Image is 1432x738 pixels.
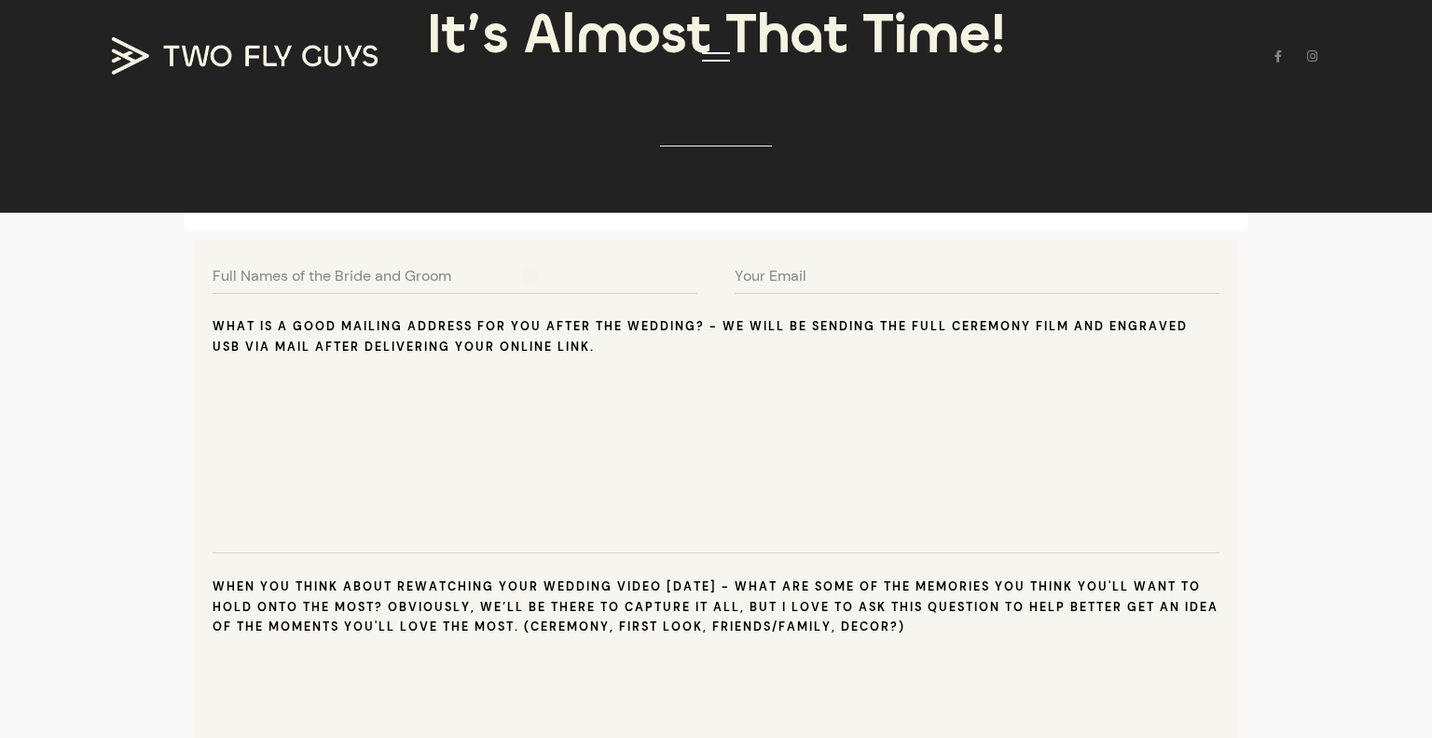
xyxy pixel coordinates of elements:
h6: What is a good mailing address for you after the wedding? - We will be sending the full ceremony ... [213,317,1219,358]
a: TWO FLY GUYS MEDIA TWO FLY GUYS MEDIA [112,37,392,75]
input: Your Email [735,248,1219,294]
span: Your Email [735,263,806,289]
h6: When you think about rewatching your wedding video [DATE] - what are some of the memories you thi... [213,578,1219,639]
textarea: What is a good mailing address for you after the wedding? - We will be sending the full ceremony ... [213,367,1219,553]
img: TWO FLY GUYS MEDIA [112,37,378,75]
input: Full Names of the Bride and Groom [213,248,697,294]
span: Full Names of the Bride and Groom [213,263,451,289]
